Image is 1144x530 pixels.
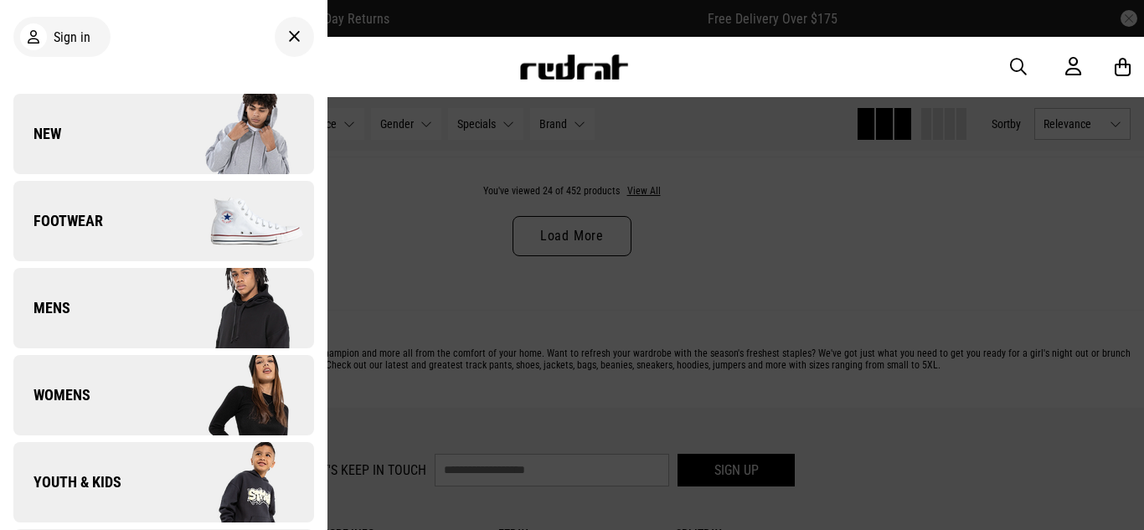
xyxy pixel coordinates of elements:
[13,124,61,144] span: New
[13,94,314,174] a: New Company
[163,353,313,437] img: Company
[13,7,64,57] button: Open LiveChat chat widget
[163,92,313,176] img: Company
[13,442,314,522] a: Youth & Kids Company
[13,268,314,348] a: Mens Company
[163,266,313,350] img: Company
[13,211,103,231] span: Footwear
[13,298,70,318] span: Mens
[13,472,121,492] span: Youth & Kids
[163,440,313,524] img: Company
[13,181,314,261] a: Footwear Company
[518,54,629,80] img: Redrat logo
[13,385,90,405] span: Womens
[13,355,314,435] a: Womens Company
[54,29,90,45] span: Sign in
[163,179,313,263] img: Company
